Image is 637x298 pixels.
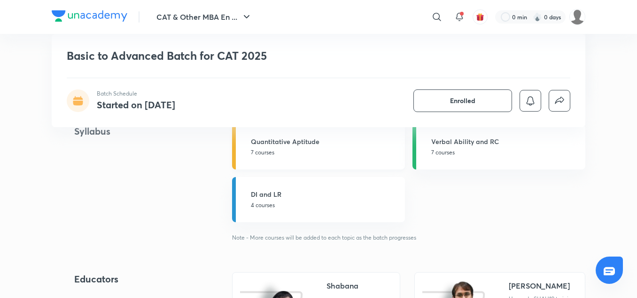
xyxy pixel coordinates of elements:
img: subham agarwal [569,9,585,25]
img: streak [533,12,542,22]
h5: Verbal Ability and RC [431,137,580,146]
h1: Basic to Advanced Batch for CAT 2025 [67,49,435,63]
a: DI and LR4 courses [232,177,405,222]
a: Quantitative Aptitude7 courses [232,124,405,169]
h4: Syllabus [74,124,202,138]
h4: Educators [74,272,202,286]
p: 7 courses [251,148,399,157]
a: Company Logo [52,10,127,24]
span: Enrolled [450,96,475,105]
p: Batch Schedule [97,89,175,98]
button: Enrolled [413,89,512,112]
h5: Quantitative Aptitude [251,137,399,146]
div: [PERSON_NAME] [509,280,570,291]
h5: DI and LR [251,189,399,199]
div: Shabana [326,280,358,291]
button: avatar [473,9,488,24]
p: 4 courses [251,201,399,209]
img: Company Logo [52,10,127,22]
a: Verbal Ability and RC7 courses [412,124,585,169]
p: 7 courses [431,148,580,157]
h4: Started on [DATE] [97,98,175,111]
button: CAT & Other MBA En ... [151,8,258,26]
img: avatar [476,13,484,21]
p: Note - More courses will be added to each topic as the batch progresses [232,234,585,242]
